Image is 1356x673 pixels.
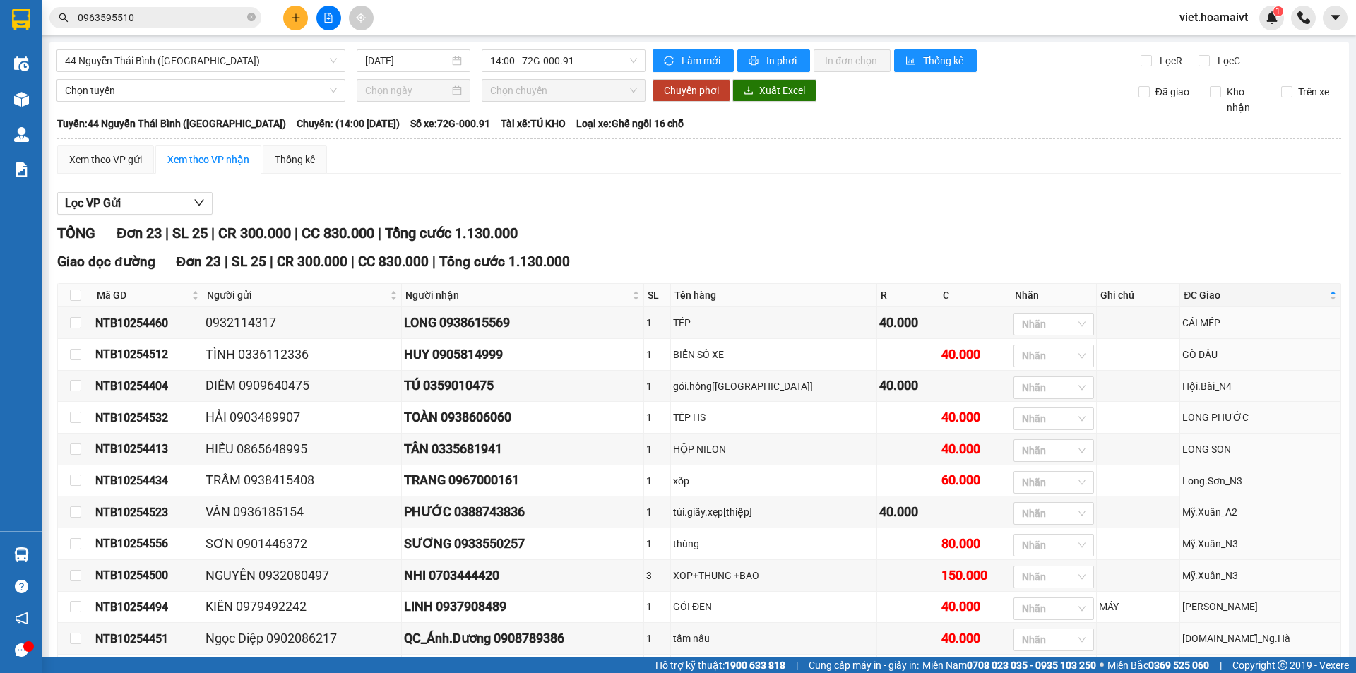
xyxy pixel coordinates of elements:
div: Ngọc Diệp 0902086217 [206,629,398,648]
th: C [939,284,1011,307]
strong: 1900 633 818 [725,660,785,671]
span: down [194,197,205,208]
button: downloadXuất Excel [732,79,816,102]
td: NTB10254460 [93,307,203,339]
div: MÁY [1099,599,1177,614]
div: CÁI MÉP [1182,315,1338,330]
div: 40.000 [941,439,1009,459]
strong: 0708 023 035 - 0935 103 250 [967,660,1096,671]
div: 1 [646,599,668,614]
td: NTB10254413 [93,434,203,465]
img: solution-icon [14,162,29,177]
sup: 1 [1273,6,1283,16]
td: NTB10254434 [93,465,203,497]
div: NTB10254413 [95,440,201,458]
img: logo-vxr [12,9,30,30]
span: download [744,85,754,97]
span: Người gửi [207,287,386,303]
span: Giao dọc đường [57,254,155,270]
div: 1 [646,410,668,425]
span: Kho nhận [1221,84,1271,115]
div: Xem theo VP gửi [69,152,142,167]
td: NTB10254532 [93,402,203,434]
div: Nhãn [1015,287,1093,303]
span: Chọn tuyến [65,80,337,101]
div: NTB10254434 [95,472,201,489]
span: Thống kê [923,53,965,69]
img: warehouse-icon [14,56,29,71]
div: NGUYÊN 0932080497 [206,566,398,585]
span: CC 830.000 [302,225,374,242]
div: 60.000 [941,470,1009,490]
span: Lọc C [1212,53,1242,69]
div: túi.giấy.xẹp[thiệp] [673,504,874,520]
div: HIẾU 0865648995 [206,439,398,459]
span: caret-down [1329,11,1342,24]
div: 40.000 [879,376,936,395]
span: | [165,225,169,242]
span: 1 [1275,6,1280,16]
div: 1 [646,379,668,394]
button: Lọc VP Gửi [57,192,213,215]
span: Tổng cước 1.130.000 [385,225,518,242]
span: CC 830.000 [358,254,429,270]
span: viet.hoamaivt [1168,8,1259,26]
span: Tài xế: TÚ KHO [501,116,566,131]
div: XOP+THUNG +BAO [673,568,874,583]
div: NTB10254404 [95,377,201,395]
div: HUY 0905814999 [404,345,641,364]
span: printer [749,56,761,67]
div: NTB10254512 [95,345,201,363]
div: [DOMAIN_NAME]̃_Ng.Hà [1182,631,1338,646]
span: | [225,254,228,270]
strong: 0369 525 060 [1148,660,1209,671]
span: Loại xe: Ghế ngồi 16 chỗ [576,116,684,131]
span: Lọc VP Gửi [65,194,121,212]
span: Xuất Excel [759,83,805,98]
span: Làm mới [682,53,722,69]
img: icon-new-feature [1266,11,1278,24]
div: 1 [646,473,668,489]
div: 40.000 [941,597,1009,617]
span: notification [15,612,28,625]
div: xốp [673,473,874,489]
button: In đơn chọn [814,49,891,72]
div: DIỄM 0909640475 [206,376,398,395]
div: Long.Sơn_N3 [1182,473,1338,489]
span: Chuyến: (14:00 [DATE]) [297,116,400,131]
span: copyright [1278,660,1287,670]
img: warehouse-icon [14,547,29,562]
th: Ghi chú [1097,284,1180,307]
div: QC_Ánh.Dương 0908789386 [404,629,641,648]
div: 1 [646,315,668,330]
span: 44 Nguyễn Thái Bình (Hàng Ngoài) [65,50,337,71]
span: sync [664,56,676,67]
button: Chuyển phơi [653,79,730,102]
div: 150.000 [941,566,1009,585]
span: 14:00 - 72G-000.91 [490,50,637,71]
span: bar-chart [905,56,917,67]
div: NTB10254532 [95,409,201,427]
span: plus [291,13,301,23]
img: warehouse-icon [14,127,29,142]
span: TỔNG [57,225,95,242]
span: search [59,13,69,23]
span: Lọc R [1154,53,1184,69]
div: KIÊN 0979492242 [206,597,398,617]
th: SL [644,284,671,307]
span: | [1220,657,1222,673]
div: LINH 0937908489 [404,597,641,617]
span: CR 300.000 [277,254,347,270]
div: TÌNH 0336112336 [206,345,398,364]
span: Đã giao [1150,84,1195,100]
span: SL 25 [232,254,266,270]
span: | [432,254,436,270]
span: | [351,254,355,270]
div: TÉP HS [673,410,874,425]
div: NTB10254500 [95,566,201,584]
div: GÓI ĐEN [673,599,874,614]
div: 40.000 [879,502,936,522]
div: gói.hồng[[GEOGRAPHIC_DATA]] [673,379,874,394]
div: thùng [673,536,874,552]
span: Miền Nam [922,657,1096,673]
